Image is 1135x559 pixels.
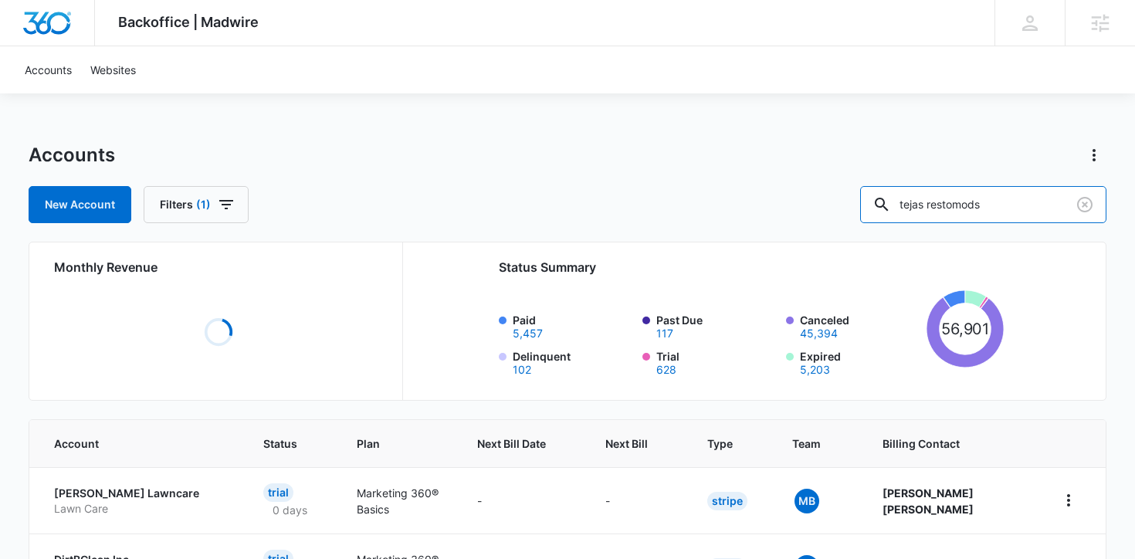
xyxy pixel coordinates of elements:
[54,486,227,501] p: [PERSON_NAME] Lawncare
[263,435,297,452] span: Status
[54,486,227,516] a: [PERSON_NAME] LawncareLawn Care
[707,492,747,510] div: Stripe
[54,258,384,276] h2: Monthly Revenue
[707,435,733,452] span: Type
[883,486,974,516] strong: [PERSON_NAME] [PERSON_NAME]
[459,467,587,534] td: -
[800,312,920,339] label: Canceled
[81,46,145,93] a: Websites
[794,489,819,513] span: MB
[941,320,990,338] tspan: 56,901
[499,258,1004,276] h2: Status Summary
[800,364,830,375] button: Expired
[477,435,546,452] span: Next Bill Date
[656,348,777,375] label: Trial
[15,46,81,93] a: Accounts
[513,364,531,375] button: Delinquent
[54,435,205,452] span: Account
[605,435,648,452] span: Next Bill
[118,14,259,30] span: Backoffice | Madwire
[1056,488,1081,513] button: home
[29,144,115,167] h1: Accounts
[263,483,293,502] div: Trial
[656,364,676,375] button: Trial
[1072,192,1097,217] button: Clear
[196,199,211,210] span: (1)
[792,435,823,452] span: Team
[357,435,440,452] span: Plan
[587,467,689,534] td: -
[513,312,633,339] label: Paid
[144,186,249,223] button: Filters(1)
[656,312,777,339] label: Past Due
[54,501,227,517] p: Lawn Care
[800,328,838,339] button: Canceled
[357,485,440,517] p: Marketing 360® Basics
[513,328,543,339] button: Paid
[1082,143,1106,168] button: Actions
[513,348,633,375] label: Delinquent
[883,435,1019,452] span: Billing Contact
[860,186,1106,223] input: Search
[29,186,131,223] a: New Account
[800,348,920,375] label: Expired
[656,328,673,339] button: Past Due
[263,502,317,518] p: 0 days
